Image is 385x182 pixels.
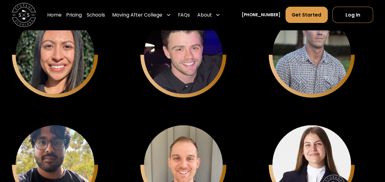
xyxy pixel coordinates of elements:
[195,6,223,23] div: About
[197,11,212,18] div: About
[87,6,105,23] a: Schools
[47,6,62,23] a: Home
[285,7,328,23] a: Get Started
[66,6,82,23] a: Pricing
[112,11,162,18] div: Moving After College
[110,6,173,23] div: Moving After College
[178,6,190,23] a: FAQs
[12,3,36,27] img: Storage Scholars main logo
[242,12,281,18] a: [PHONE_NUMBER]
[332,7,373,23] a: Log In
